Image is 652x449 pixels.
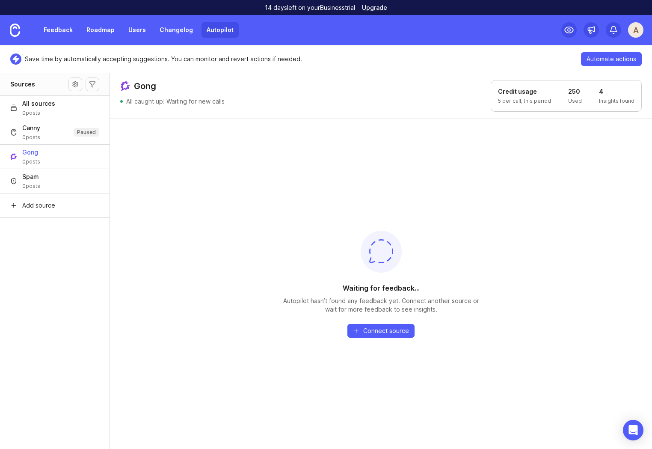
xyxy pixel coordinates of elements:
h1: 4 [599,87,634,96]
h1: Sources [10,80,35,89]
a: Roadmap [81,22,120,38]
h1: Waiting for feedback... [343,283,420,293]
span: Gong [22,148,40,157]
span: 0 posts [22,158,40,165]
span: 0 posts [22,134,40,141]
img: Gong [120,81,130,91]
button: Source settings [68,77,82,91]
h1: Credit usage [498,87,551,96]
p: Used [568,98,582,104]
img: Canny [10,129,17,136]
button: Automate actions [581,52,642,66]
span: All sources [22,99,55,108]
a: Upgrade [362,5,387,11]
h1: Gong [134,80,156,92]
p: 5 per call, this period [498,98,551,104]
h1: 250 [568,87,582,96]
p: 14 days left on your Business trial [265,3,355,12]
button: Connect source [347,324,415,338]
span: 0 posts [22,183,40,190]
a: Changelog [154,22,198,38]
span: Add source [22,201,55,210]
div: Open Intercom Messenger [623,420,643,440]
p: Save time by automatically accepting suggestions. You can monitor and revert actions if needed. [25,55,302,63]
p: All caught up! Waiting for new calls [126,97,225,106]
a: Feedback [39,22,78,38]
img: Gong [10,153,17,160]
span: Spam [22,172,40,181]
button: A [628,22,643,38]
span: 0 posts [22,110,55,116]
span: Connect source [363,327,409,335]
span: Automate actions [587,55,636,63]
a: Autopilot [202,22,239,38]
a: Users [123,22,151,38]
img: Canny Home [10,24,20,37]
p: Insights found [599,98,634,104]
p: Autopilot hasn’t found any feedback yet. Connect another source or wait for more feedback to see ... [279,297,484,314]
span: Canny [22,124,40,132]
button: Autopilot filters [86,77,99,91]
p: Paused [77,129,96,136]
